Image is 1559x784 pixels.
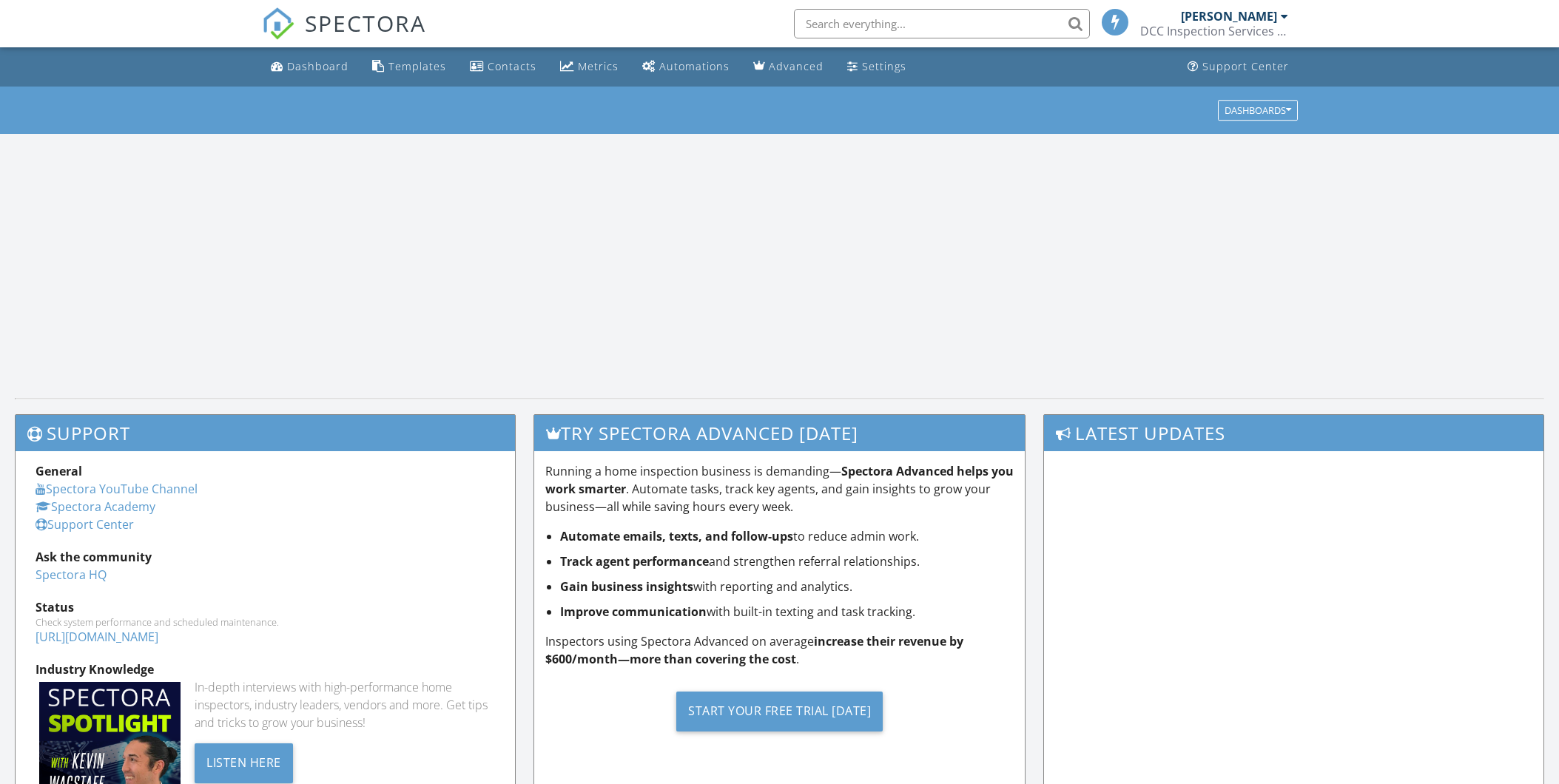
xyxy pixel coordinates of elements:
div: Templates [388,59,446,73]
strong: Track agent performance [560,553,709,570]
a: Spectora YouTube Channel [36,481,198,497]
a: Support Center [1182,53,1295,81]
a: Templates [366,53,452,81]
div: DCC Inspection Services LLC [1140,24,1288,38]
a: Spectora Academy [36,499,155,515]
div: Automations [659,59,730,73]
li: with built-in texting and task tracking. [560,603,1014,621]
a: Dashboard [265,53,354,81]
input: Search everything... [794,9,1090,38]
a: SPECTORA [262,20,426,51]
a: Automations (Basic) [636,53,735,81]
div: Check system performance and scheduled maintenance. [36,616,495,628]
li: with reporting and analytics. [560,578,1014,595]
li: and strengthen referral relationships. [560,552,1014,570]
a: Support Center [36,516,134,533]
div: Advanced [769,59,824,73]
div: In-depth interviews with high-performance home inspectors, industry leaders, vendors and more. Ge... [195,678,495,731]
a: Listen Here [195,754,293,770]
div: [PERSON_NAME] [1181,9,1277,24]
div: Listen Here [195,743,293,783]
strong: General [36,463,82,479]
h3: Support [16,415,515,451]
li: to reduce admin work. [560,527,1014,545]
a: Advanced [747,53,829,81]
h3: Latest Updates [1044,415,1543,451]
span: SPECTORA [305,7,426,38]
img: The Best Home Inspection Software - Spectora [262,7,294,40]
div: Contacts [488,59,536,73]
a: Spectora HQ [36,567,107,583]
p: Inspectors using Spectora Advanced on average . [545,632,1014,668]
div: Dashboard [287,59,348,73]
div: Metrics [578,59,619,73]
a: Start Your Free Trial [DATE] [545,680,1014,743]
strong: Spectora Advanced helps you work smarter [545,463,1014,497]
a: Contacts [464,53,542,81]
a: Metrics [554,53,624,81]
a: Settings [841,53,912,81]
a: [URL][DOMAIN_NAME] [36,629,158,645]
div: Industry Knowledge [36,660,495,678]
p: Running a home inspection business is demanding— . Automate tasks, track key agents, and gain ins... [545,462,1014,516]
h3: Try spectora advanced [DATE] [534,415,1025,451]
strong: Improve communication [560,604,707,620]
div: Status [36,598,495,616]
div: Settings [862,59,906,73]
button: Dashboards [1218,100,1298,121]
div: Start Your Free Trial [DATE] [676,692,883,731]
div: Dashboards [1225,105,1291,115]
div: Support Center [1202,59,1289,73]
strong: Gain business insights [560,578,693,595]
div: Ask the community [36,548,495,566]
strong: increase their revenue by $600/month—more than covering the cost [545,633,963,667]
strong: Automate emails, texts, and follow-ups [560,528,793,544]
